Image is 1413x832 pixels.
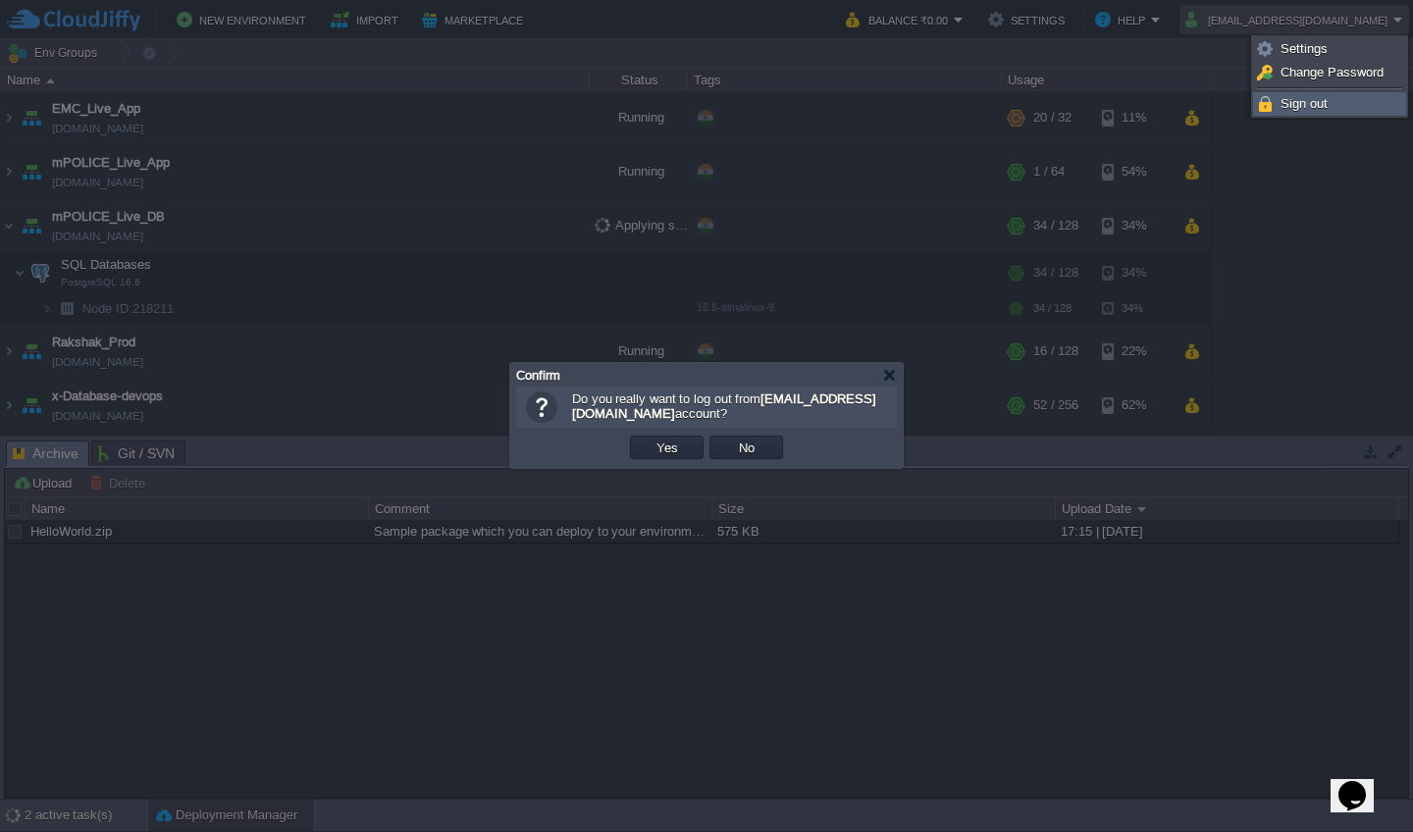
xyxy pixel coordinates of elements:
[733,439,760,456] button: No
[1281,96,1328,111] span: Sign out
[572,391,876,421] span: Do you really want to log out from account?
[1331,754,1393,812] iframe: chat widget
[1254,62,1405,83] a: Change Password
[1254,38,1405,60] a: Settings
[1254,93,1405,115] a: Sign out
[572,391,876,421] b: [EMAIL_ADDRESS][DOMAIN_NAME]
[651,439,684,456] button: Yes
[1281,41,1328,56] span: Settings
[516,368,560,383] span: Confirm
[1281,65,1384,79] span: Change Password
